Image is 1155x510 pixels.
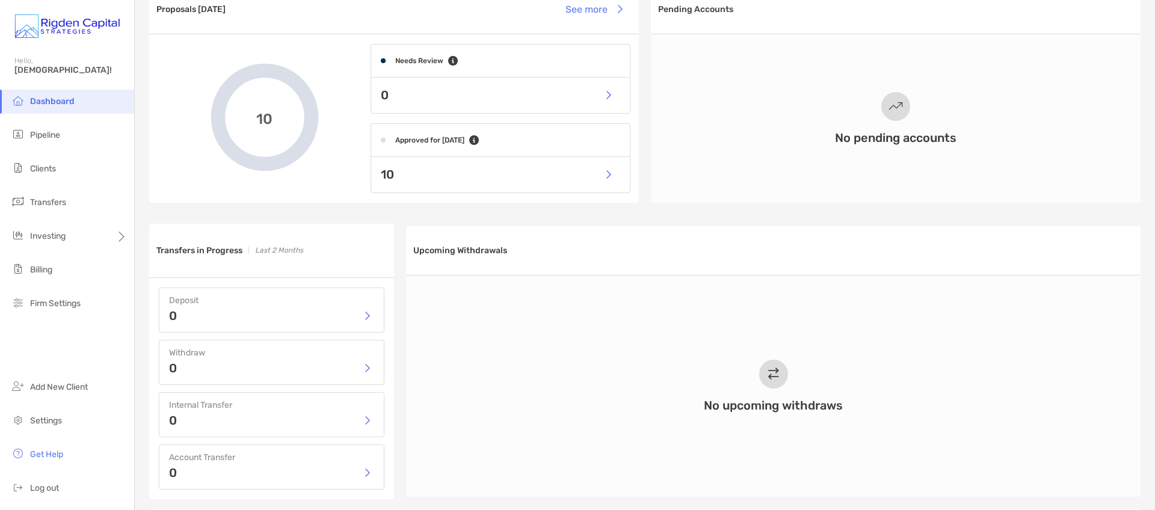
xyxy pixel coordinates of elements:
[30,164,56,174] span: Clients
[30,416,62,426] span: Settings
[11,161,25,175] img: clients icon
[835,131,956,145] h3: No pending accounts
[11,480,25,494] img: logout icon
[395,57,443,65] h4: Needs Review
[704,398,843,413] h3: No upcoming withdraws
[30,96,75,106] span: Dashboard
[11,194,25,209] img: transfers icon
[30,231,66,241] span: Investing
[14,5,120,48] img: Zoe Logo
[169,295,374,306] h4: Deposit
[11,228,25,242] img: investing icon
[11,379,25,393] img: add_new_client icon
[395,136,464,144] h4: Approved for [DATE]
[381,167,394,182] p: 10
[255,243,303,258] p: Last 2 Months
[30,265,52,275] span: Billing
[156,4,226,14] h3: Proposals [DATE]
[11,262,25,276] img: billing icon
[11,127,25,141] img: pipeline icon
[30,449,63,459] span: Get Help
[11,93,25,108] img: dashboard icon
[11,446,25,461] img: get-help icon
[169,452,374,462] h4: Account Transfer
[30,298,81,309] span: Firm Settings
[11,413,25,427] img: settings icon
[169,310,177,322] p: 0
[169,348,374,358] h4: Withdraw
[30,130,60,140] span: Pipeline
[11,295,25,310] img: firm-settings icon
[256,109,273,126] span: 10
[169,467,177,479] p: 0
[381,88,389,103] p: 0
[156,245,242,256] h3: Transfers in Progress
[658,4,733,14] h3: Pending Accounts
[169,362,177,374] p: 0
[30,382,88,392] span: Add New Client
[169,414,177,426] p: 0
[169,400,374,410] h4: Internal Transfer
[14,65,127,75] span: [DEMOGRAPHIC_DATA]!
[30,197,66,207] span: Transfers
[413,245,507,256] h3: Upcoming Withdrawals
[30,483,59,493] span: Log out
